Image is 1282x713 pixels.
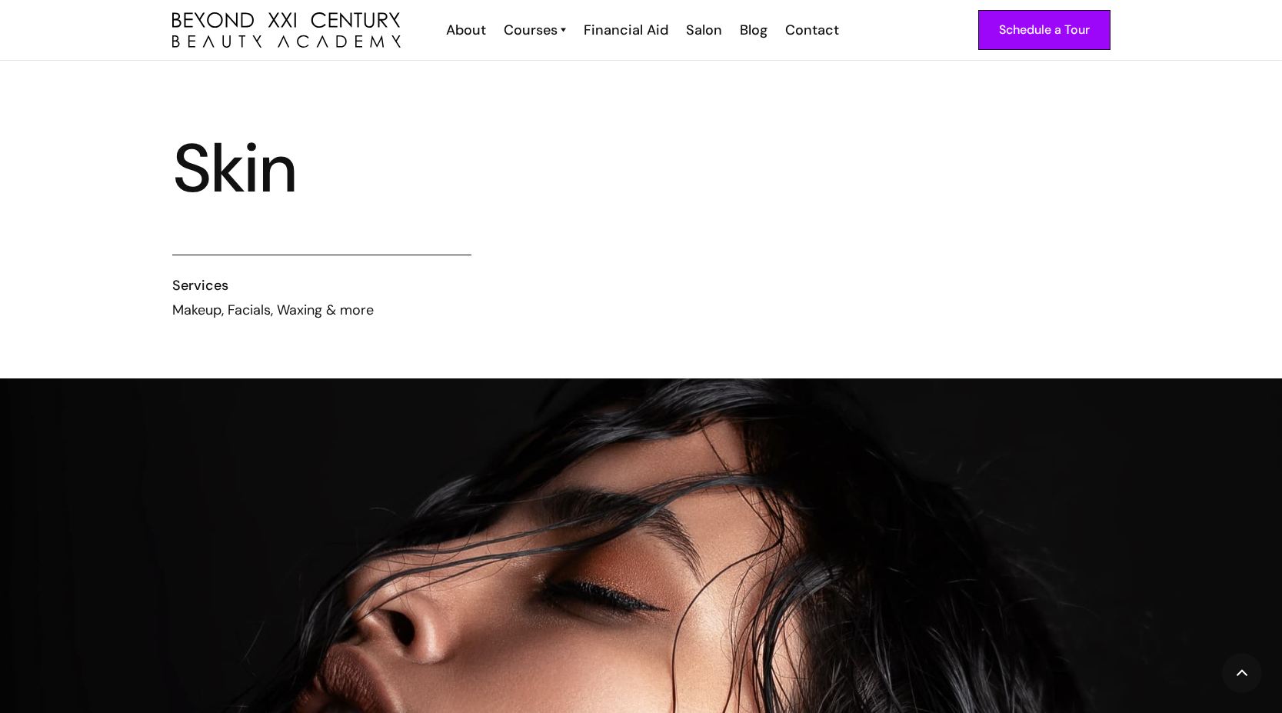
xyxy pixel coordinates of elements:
[574,20,676,40] a: Financial Aid
[436,20,494,40] a: About
[172,300,471,320] div: Makeup, Facials, Waxing & more
[504,20,558,40] div: Courses
[686,20,722,40] div: Salon
[978,10,1111,50] a: Schedule a Tour
[730,20,775,40] a: Blog
[775,20,847,40] a: Contact
[172,12,401,48] a: home
[740,20,768,40] div: Blog
[676,20,730,40] a: Salon
[172,12,401,48] img: beyond 21st century beauty academy logo
[785,20,839,40] div: Contact
[446,20,486,40] div: About
[172,141,552,196] h1: Skin
[504,20,566,40] a: Courses
[172,275,471,295] h6: Services
[584,20,668,40] div: Financial Aid
[999,20,1090,40] div: Schedule a Tour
